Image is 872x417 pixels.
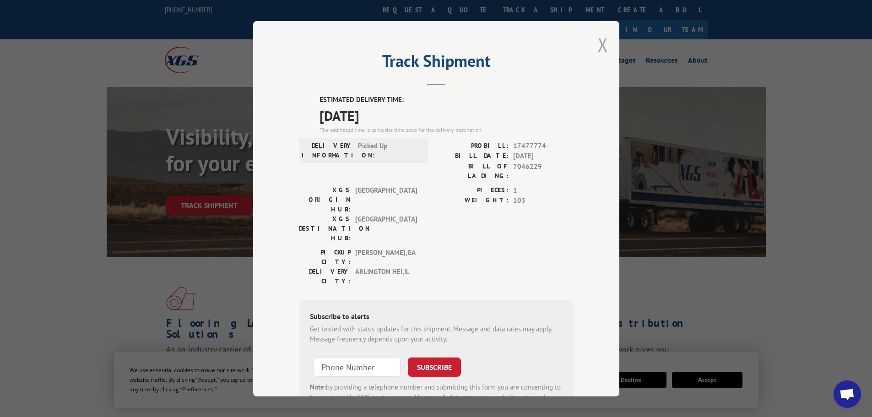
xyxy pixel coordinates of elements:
[358,141,420,160] span: Picked Up
[320,125,574,134] div: The estimated time is using the time zone for the delivery destination.
[834,380,861,408] div: Open chat
[302,141,353,160] label: DELIVERY INFORMATION:
[310,382,563,413] div: by providing a telephone number and submitting this form you are consenting to be contacted by SM...
[314,357,401,376] input: Phone Number
[310,382,326,391] strong: Note:
[355,214,417,243] span: [GEOGRAPHIC_DATA]
[355,247,417,266] span: [PERSON_NAME] , GA
[355,185,417,214] span: [GEOGRAPHIC_DATA]
[299,54,574,72] h2: Track Shipment
[513,185,574,195] span: 1
[310,310,563,324] div: Subscribe to alerts
[513,151,574,162] span: [DATE]
[598,32,608,57] button: Close modal
[436,151,509,162] label: BILL DATE:
[320,95,574,105] label: ESTIMATED DELIVERY TIME:
[436,195,509,206] label: WEIGHT:
[513,161,574,180] span: 7046229
[299,214,351,243] label: XGS DESTINATION HUB:
[408,357,461,376] button: SUBSCRIBE
[355,266,417,286] span: ARLINGTON HEI , IL
[513,141,574,151] span: 17477774
[299,185,351,214] label: XGS ORIGIN HUB:
[299,266,351,286] label: DELIVERY CITY:
[310,324,563,344] div: Get texted with status updates for this shipment. Message and data rates may apply. Message frequ...
[436,161,509,180] label: BILL OF LADING:
[513,195,574,206] span: 103
[436,185,509,195] label: PIECES:
[320,105,574,125] span: [DATE]
[436,141,509,151] label: PROBILL:
[299,247,351,266] label: PICKUP CITY:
